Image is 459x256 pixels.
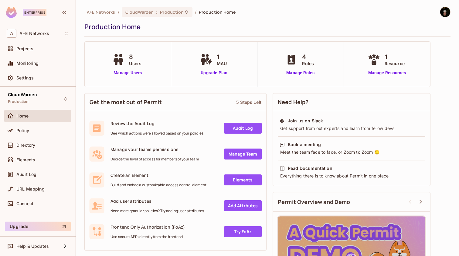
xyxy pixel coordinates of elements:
[110,209,204,213] span: Need more granular policies? Try adding user attributes
[16,201,33,206] span: Connect
[156,10,158,15] span: :
[110,121,203,126] span: Review the Audit Log
[440,7,450,17] img: Kris Koehler
[6,7,17,18] img: SReyMgAAAABJRU5ErkJggg==
[288,118,323,124] div: Join us on Slack
[280,173,423,179] div: Everything there is to know about Permit in one place
[8,92,37,97] span: CloudWarden
[302,52,314,61] span: 4
[224,174,262,185] a: Elements
[16,114,29,118] span: Home
[23,9,46,16] div: Enterprise
[87,9,115,15] span: the active workspace
[129,52,141,61] span: 8
[16,61,39,66] span: Monitoring
[199,70,230,76] a: Upgrade Plan
[224,200,262,211] a: Add Attrbutes
[302,60,314,67] span: Roles
[110,131,203,136] span: See which actions were allowed based on your policies
[16,75,34,80] span: Settings
[118,9,119,15] li: /
[110,172,206,178] span: Create an Element
[16,157,35,162] span: Elements
[280,125,423,132] div: Get support from out experts and learn from fellow devs
[278,98,309,106] span: Need Help?
[110,146,199,152] span: Manage your teams permissions
[7,29,16,38] span: A
[385,60,405,67] span: Resource
[224,123,262,134] a: Audit Log
[110,224,185,230] span: Frontend Only Authorization (FoAz)
[224,226,262,237] a: Try FoAz
[366,70,408,76] a: Manage Resources
[111,70,144,76] a: Manage Users
[288,165,332,171] div: Read Documentation
[284,70,317,76] a: Manage Roles
[129,60,141,67] span: Users
[385,52,405,61] span: 1
[16,143,35,148] span: Directory
[19,31,49,36] span: Workspace: A+E Networks
[8,99,29,104] span: Production
[16,187,45,191] span: URL Mapping
[110,157,199,162] span: Decide the level of access for members of your team
[16,172,36,177] span: Audit Log
[5,222,71,231] button: Upgrade
[199,9,236,15] span: Production Home
[110,234,185,239] span: Use secure API's directly from the frontend
[278,198,350,206] span: Permit Overview and Demo
[236,99,261,105] div: 5 Steps Left
[16,46,33,51] span: Projects
[110,198,204,204] span: Add user attributes
[288,142,321,148] div: Book a meeting
[195,9,196,15] li: /
[16,244,49,249] span: Help & Updates
[160,9,184,15] span: Production
[16,128,29,133] span: Policy
[125,9,154,15] span: CloudWarden
[84,22,447,31] div: Production Home
[90,98,162,106] span: Get the most out of Permit
[280,149,423,155] div: Meet the team face to face, or Zoom to Zoom 😉
[224,149,262,160] a: Manage Team
[217,60,227,67] span: MAU
[217,52,227,61] span: 1
[110,183,206,188] span: Build and embed a customizable access control element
